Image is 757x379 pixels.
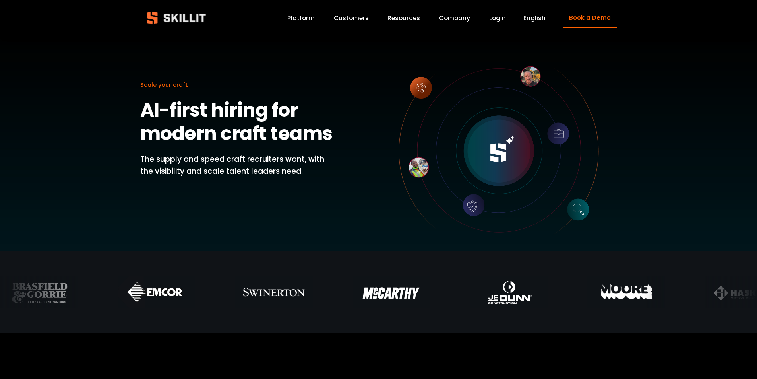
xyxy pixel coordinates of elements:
[140,154,337,178] p: The supply and speed craft recruiters want, with the visibility and scale talent leaders need.
[140,97,333,147] strong: AI-first hiring for modern craft teams
[140,6,213,30] img: Skillit
[523,13,546,23] div: language picker
[387,14,420,23] span: Resources
[334,13,369,23] a: Customers
[387,13,420,23] a: folder dropdown
[140,81,188,89] span: Scale your craft
[287,13,315,23] a: Platform
[489,13,506,23] a: Login
[523,14,546,23] span: English
[563,8,617,28] a: Book a Demo
[439,13,470,23] a: Company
